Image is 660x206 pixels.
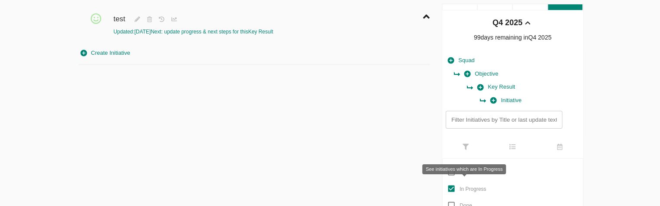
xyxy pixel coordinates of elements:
span: Initiative [490,96,522,106]
button: Create Initiative [79,47,132,60]
span: 99 days remaining in Q4 2025 [474,34,552,41]
span: In Progress [460,186,486,192]
input: Filter Initiatives by Title or last update text [446,111,562,129]
span: To do [460,169,472,176]
span: Objective [464,69,498,79]
span: Squad [448,56,475,66]
div: Q4 2025 [493,17,522,29]
div: Updated: [DATE] Next: update progress & next steps for this Key Result [113,28,377,36]
button: Key Result [475,80,517,94]
button: Squad [446,54,477,67]
span: Create Initiative [81,48,130,58]
span: test [113,5,127,24]
span: Key Result [477,82,515,92]
button: Initiative [488,94,524,107]
button: Objective [462,67,500,81]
